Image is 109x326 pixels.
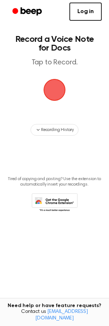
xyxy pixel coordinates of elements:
p: Tired of copying and pasting? Use the extension to automatically insert your recordings. [6,176,103,187]
span: Recording History [41,127,74,133]
h1: Record a Voice Note for Docs [13,35,96,52]
p: Tap to Record. [13,58,96,67]
img: Beep Logo [44,79,65,101]
span: Contact us [4,309,105,322]
a: [EMAIL_ADDRESS][DOMAIN_NAME] [35,309,88,321]
button: Recording History [31,124,78,136]
a: Beep [7,5,48,19]
a: Log in [69,3,102,21]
